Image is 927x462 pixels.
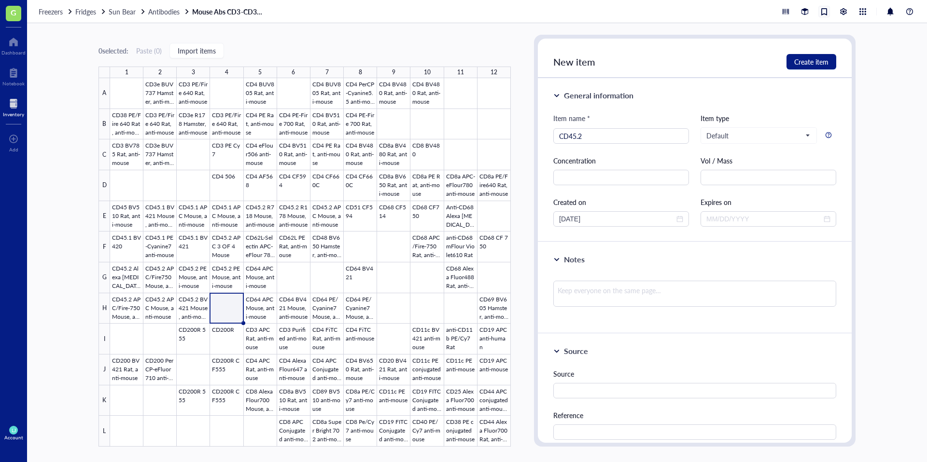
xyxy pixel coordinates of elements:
[98,231,110,262] div: F
[258,66,262,79] div: 5
[553,113,590,123] div: Item name
[39,7,73,16] a: Freezers
[225,66,228,79] div: 4
[701,197,836,207] div: Expires on
[98,293,110,324] div: H
[11,6,16,18] span: G
[564,254,585,265] div: Notes
[1,34,26,55] a: Dashboard
[98,201,110,232] div: E
[169,43,224,58] button: Import items
[136,43,162,58] button: Paste (0)
[553,410,836,421] div: Reference
[553,368,836,379] div: Source
[564,345,588,357] div: Source
[192,7,265,16] a: Mouse Abs CD3-CD317 (Left Half)
[3,111,24,117] div: Inventory
[794,58,829,66] span: Create item
[706,131,809,140] span: Default
[98,78,110,109] div: A
[553,197,689,207] div: Created on
[564,90,633,101] div: General information
[553,55,595,68] span: New item
[109,7,190,16] a: Sun BearAntibodies
[787,54,836,69] button: Create item
[424,66,431,79] div: 10
[98,45,128,56] div: 0 selected:
[491,66,497,79] div: 12
[359,66,362,79] div: 8
[75,7,107,16] a: Fridges
[2,65,25,86] a: Notebook
[559,214,674,224] input: MM/DD/YYYY
[325,66,329,79] div: 7
[98,324,110,354] div: I
[98,416,110,447] div: L
[98,385,110,416] div: K
[392,66,395,79] div: 9
[75,7,96,16] span: Fridges
[701,155,836,166] div: Vol / Mass
[98,109,110,140] div: B
[148,7,180,16] span: Antibodies
[2,81,25,86] div: Notebook
[109,7,136,16] span: Sun Bear
[4,435,23,440] div: Account
[125,66,128,79] div: 1
[701,113,836,123] div: Item type
[12,427,16,433] span: LJ
[98,262,110,293] div: G
[39,7,63,16] span: Freezers
[1,50,26,55] div: Dashboard
[192,66,195,79] div: 3
[706,214,822,224] input: MM/DD/YYYY
[98,170,110,201] div: D
[3,96,24,117] a: Inventory
[9,147,18,152] div: Add
[98,139,110,170] div: C
[98,354,110,385] div: J
[178,47,216,54] span: Import items
[292,66,295,79] div: 6
[457,66,464,79] div: 11
[553,155,689,166] div: Concentration
[158,66,162,79] div: 2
